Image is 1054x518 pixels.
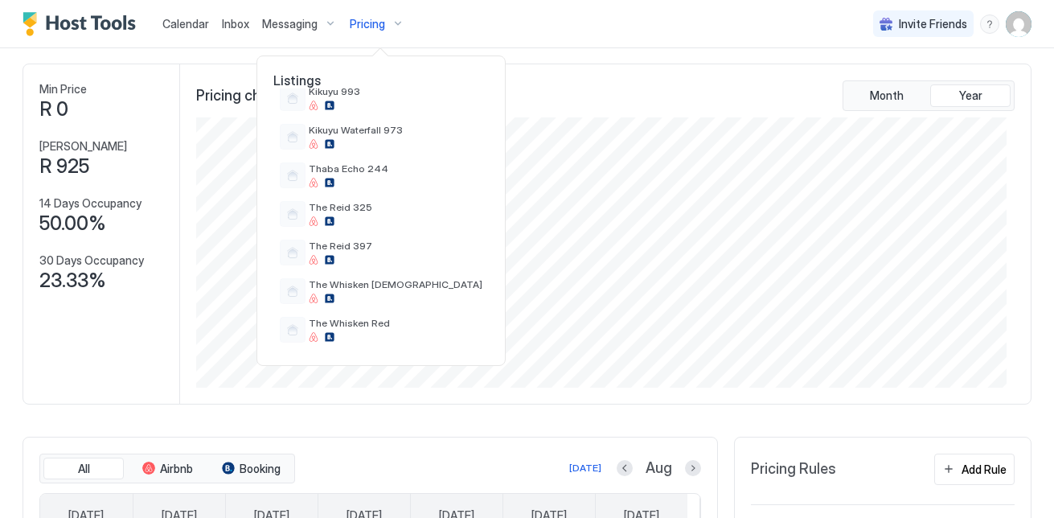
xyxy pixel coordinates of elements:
[257,72,505,88] span: Listings
[309,201,482,213] span: The Reid 325
[309,162,482,175] span: Thaba Echo 244
[309,85,482,97] span: Kikuyu 993
[309,317,482,329] span: The Whisken Red
[309,124,482,136] span: Kikuyu Waterfall 973
[309,278,482,290] span: The Whisken [DEMOGRAPHIC_DATA]
[309,240,482,252] span: The Reid 397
